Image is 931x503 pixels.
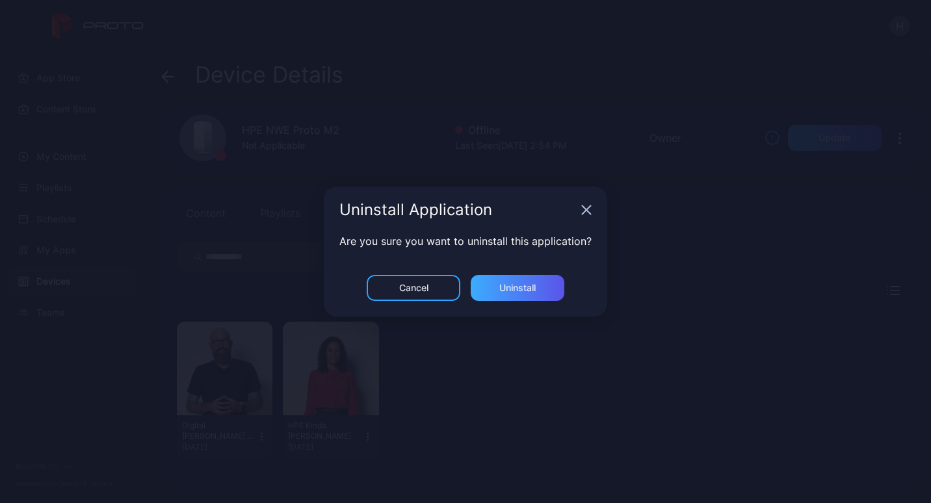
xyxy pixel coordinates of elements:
button: Uninstall [471,275,564,301]
p: Are you sure you want to uninstall this application? [339,233,592,249]
div: Uninstall Application [339,202,576,218]
div: Cancel [399,283,428,293]
button: Cancel [367,275,460,301]
div: Uninstall [499,283,536,293]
